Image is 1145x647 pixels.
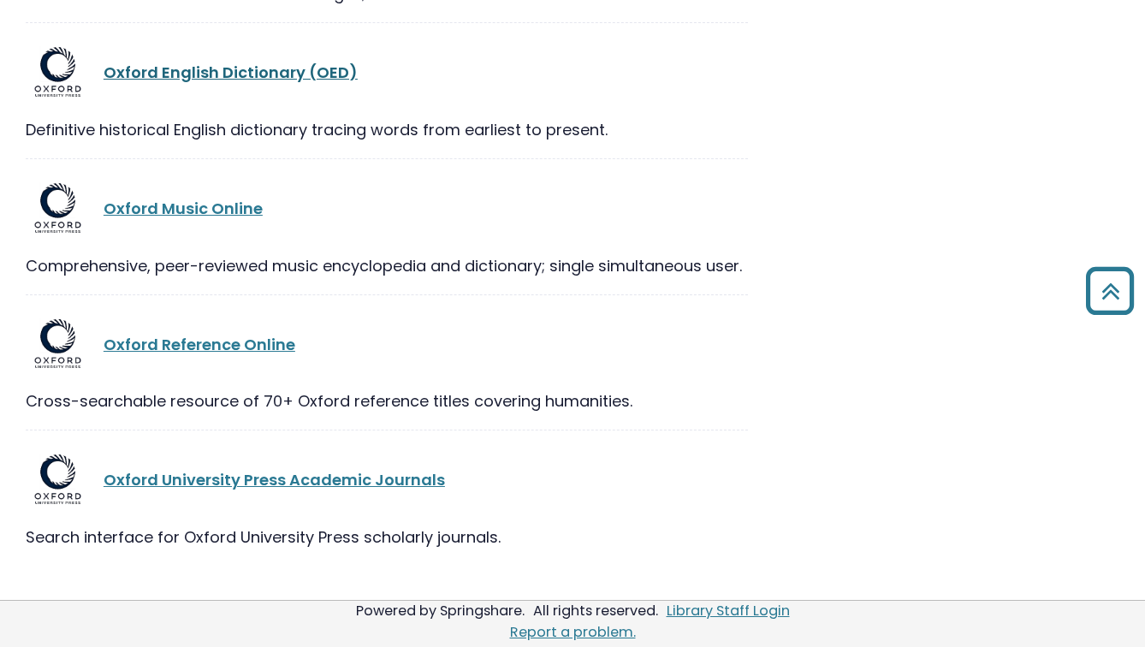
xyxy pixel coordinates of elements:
[104,62,358,83] a: Oxford English Dictionary (OED)
[510,622,636,642] a: Report a problem.
[104,198,263,219] a: Oxford Music Online
[104,469,445,490] a: Oxford University Press Academic Journals
[26,118,748,141] div: Definitive historical English dictionary tracing words from earliest to present.
[26,254,748,277] div: Comprehensive, peer-reviewed music encyclopedia and dictionary; single simultaneous user.
[104,334,295,355] a: Oxford Reference Online
[26,525,748,549] div: Search interface for Oxford University Press scholarly journals.
[353,601,527,620] div: Powered by Springshare.
[1079,275,1141,306] a: Back to Top
[26,389,748,413] div: Cross-searchable resource of 70+ Oxford reference titles covering humanities.
[667,601,790,620] a: Library Staff Login
[531,601,661,620] div: All rights reserved.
